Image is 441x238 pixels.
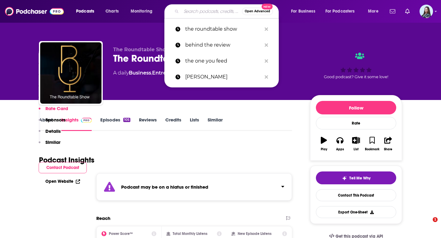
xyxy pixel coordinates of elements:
a: Show notifications dropdown [387,6,398,17]
a: Show notifications dropdown [403,6,412,17]
span: Monitoring [131,7,152,16]
button: tell me why sparkleTell Me Why [316,171,396,184]
a: Lists [190,117,199,131]
button: List [348,133,364,155]
a: Reviews [139,117,157,131]
a: Open Website [45,179,80,184]
div: Share [384,148,392,151]
a: the one you feed [164,53,279,69]
a: [PERSON_NAME] [164,69,279,85]
div: Rate [316,117,396,129]
a: Episodes105 [100,117,130,131]
a: Charts [102,6,122,16]
button: Similar [39,139,60,151]
p: the one you feed [185,53,262,69]
a: Credits [165,117,181,131]
img: User Profile [420,5,433,18]
h2: Total Monthly Listens [173,232,207,236]
h2: New Episode Listens [238,232,271,236]
span: Charts [105,7,119,16]
a: behind the review [164,37,279,53]
section: Click to expand status details [96,173,292,201]
button: Contact Podcast [39,162,87,173]
button: Show profile menu [420,5,433,18]
span: , [151,70,152,76]
button: open menu [72,6,102,16]
a: Contact This Podcast [316,189,396,201]
button: Details [39,128,61,140]
button: Sponsors [39,117,66,128]
strong: Podcast may be on a hiatus or finished [121,184,208,190]
div: List [354,148,359,151]
img: The Roundtable Show [40,42,102,104]
span: New [262,4,273,10]
p: behind the review [185,37,262,53]
input: Search podcasts, credits, & more... [181,6,242,16]
button: open menu [287,6,323,16]
p: Details [45,128,61,134]
span: Tell Me Why [349,176,370,181]
div: A daily podcast [113,69,240,77]
span: Open Advanced [245,10,270,13]
span: 1 [433,217,438,222]
p: the roundtable show [185,21,262,37]
div: Apps [336,148,344,151]
span: Good podcast? Give it some love! [324,75,388,79]
span: For Business [291,7,315,16]
div: Good podcast? Give it some love! [310,47,402,85]
a: the roundtable show [164,21,279,37]
span: More [368,7,378,16]
button: Share [380,133,396,155]
p: Similar [45,139,60,145]
div: Bookmark [365,148,379,151]
button: Open AdvancedNew [242,8,273,15]
button: Play [316,133,332,155]
span: Logged in as brookefortierpr [420,5,433,18]
img: Podchaser - Follow, Share and Rate Podcasts [5,6,64,17]
button: Follow [316,101,396,114]
a: Similar [208,117,223,131]
span: Podcasts [76,7,94,16]
span: The Roundtable Show [113,47,170,52]
h2: Power Score™ [109,232,133,236]
button: open menu [364,6,386,16]
div: 105 [123,118,130,122]
button: open menu [321,6,364,16]
div: Search podcasts, credits, & more... [170,4,285,18]
a: Entrepreneur [152,70,187,76]
h2: Reach [96,215,110,221]
button: Bookmark [364,133,380,155]
img: tell me why sparkle [342,176,347,181]
p: Sponsors [45,117,66,123]
button: Apps [332,133,348,155]
p: MARIO NAWFAL [185,69,262,85]
iframe: Intercom live chat [420,217,435,232]
a: Business [129,70,151,76]
span: For Podcasters [325,7,355,16]
button: open menu [126,6,160,16]
div: Play [321,148,327,151]
button: Export One-Sheet [316,206,396,218]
